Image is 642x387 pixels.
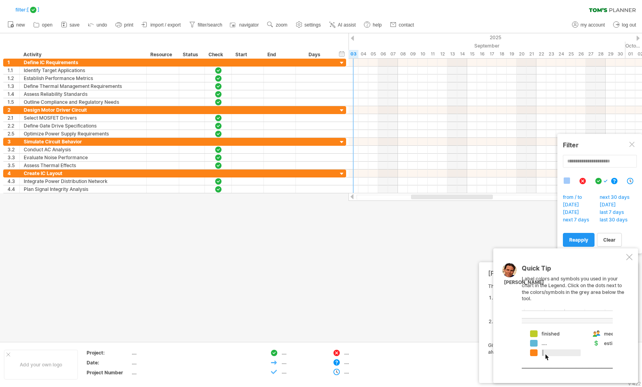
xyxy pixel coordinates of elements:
div: Establish Performance Metrics [24,74,142,82]
a: contact [388,20,417,30]
div: [PERSON_NAME]'s AI-assistant [488,269,625,277]
div: Wednesday, 1 October 2025 [625,50,635,58]
span: clear [603,237,615,243]
div: Identify Target Applications [24,67,142,74]
a: help [362,20,384,30]
span: [DATE] [562,202,585,210]
div: Monday, 22 September 2025 [536,50,546,58]
div: Select MOSFET Drivers [24,114,142,122]
div: 4 [8,170,19,177]
div: Date: [87,359,130,366]
div: Wednesday, 24 September 2025 [556,50,566,58]
span: print [124,22,133,28]
div: The [PERSON_NAME]'s AI-assist can help you in two ways: Give it a try! With the undo button in th... [488,283,625,376]
div: Tuesday, 9 September 2025 [408,50,418,58]
span: [DATE] [562,209,585,217]
div: Evaluate Noise Performance [24,154,142,161]
span: settings [305,22,321,28]
div: .... [132,349,198,356]
div: 1.4 [8,90,19,98]
a: new [6,20,27,30]
span: last 30 days [598,217,633,225]
div: End [267,51,291,59]
div: 1.5 [8,98,19,106]
div: Add your own logo [4,350,78,379]
span: new [16,22,25,28]
div: September 2025 [329,42,625,50]
div: Define Thermal Management Requirements [24,82,142,90]
div: .... [344,368,387,375]
div: 1 [8,59,19,66]
span: last 7 days [598,209,629,217]
div: Optimize Power Supply Requirements [24,130,142,137]
div: 2.1 [8,114,19,122]
div: 3.3 [8,154,19,161]
div: Assess Thermal Effects [24,162,142,169]
div: Saturday, 27 September 2025 [586,50,596,58]
div: .... [132,369,198,376]
div: .... [282,368,325,375]
div: Define Gate Drive Specifications [24,122,142,130]
div: Tuesday, 23 September 2025 [546,50,556,58]
div: Outline Compliance and Regulatory Needs [24,98,142,106]
div: 3 [8,138,19,145]
div: Conduct AC Analysis [24,146,142,153]
a: print [114,20,136,30]
div: 1.1 [8,67,19,74]
div: .... [344,359,387,366]
a: AI assist [327,20,358,30]
span: undo [97,22,107,28]
div: Integrate Power Distribution Network [24,177,142,185]
div: 4.3 [8,177,19,185]
div: Status [183,51,200,59]
div: Activity [23,51,142,59]
div: .... [282,359,325,366]
div: Create IC Layout [24,170,142,177]
div: 3.5 [8,162,19,169]
a: undo [86,20,110,30]
div: Friday, 19 September 2025 [507,50,517,58]
div: 1.2 [8,74,19,82]
a: settings [294,20,323,30]
div: Friday, 12 September 2025 [437,50,447,58]
div: 1.3 [8,82,19,90]
span: next 30 days [598,194,635,202]
div: v 422 [628,381,641,387]
div: Quick Tip [522,265,625,276]
div: .... [132,359,198,366]
a: filter/search [187,20,225,30]
div: Define IC Requirements [24,59,142,66]
div: Monday, 8 September 2025 [398,50,408,58]
div: 2.2 [8,122,19,130]
div: Resource [150,51,174,59]
span: AI assist [338,22,356,28]
div: Start [235,51,259,59]
div: .... [344,349,387,356]
span: contact [399,22,414,28]
div: Sunday, 14 September 2025 [457,50,467,58]
div: Thursday, 18 September 2025 [497,50,507,58]
div: Filter [563,141,636,149]
div: Saturday, 6 September 2025 [378,50,388,58]
div: Friday, 5 September 2025 [368,50,378,58]
div: Wednesday, 10 September 2025 [418,50,428,58]
a: log out [611,20,638,30]
div: Sunday, 28 September 2025 [596,50,606,58]
div: Saturday, 13 September 2025 [447,50,457,58]
a: save [59,20,82,30]
div: Assess Reliability Standards [24,90,142,98]
div: Monday, 15 September 2025 [467,50,477,58]
a: zoom [265,20,290,30]
div: Tuesday, 30 September 2025 [615,50,625,58]
div: Sunday, 7 September 2025 [388,50,398,58]
div: 2 [8,106,19,114]
a: navigator [229,20,261,30]
span: filter/search [198,22,222,28]
a: import / export [140,20,183,30]
a: reapply [563,233,595,247]
span: reapply [569,237,588,243]
div: 3.2 [8,146,19,153]
div: Wednesday, 3 September 2025 [348,50,358,58]
span: help [373,22,382,28]
div: Check [208,51,227,59]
